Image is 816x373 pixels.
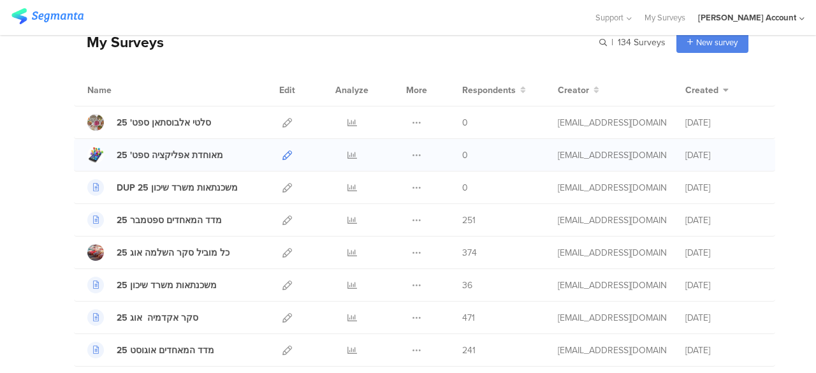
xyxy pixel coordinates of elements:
[685,116,762,129] div: [DATE]
[87,277,217,293] a: משכנתאות משרד שיכון 25
[87,212,222,228] a: מדד המאחדים ספטמבר 25
[462,344,476,357] span: 241
[558,149,666,162] div: afkar2005@gmail.com
[558,214,666,227] div: afkar2005@gmail.com
[462,84,526,97] button: Respondents
[595,11,623,24] span: Support
[87,84,164,97] div: Name
[87,342,214,358] a: מדד המאחדים אוגוסט 25
[558,311,666,325] div: afkar2005@gmail.com
[87,309,198,326] a: סקר אקדמיה אוג 25
[698,11,796,24] div: [PERSON_NAME] Account
[87,147,223,163] a: מאוחדת אפליקציה ספט' 25
[462,214,476,227] span: 251
[558,344,666,357] div: afkar2005@gmail.com
[462,181,468,194] span: 0
[685,344,762,357] div: [DATE]
[117,214,222,227] div: מדד המאחדים ספטמבר 25
[117,279,217,292] div: משכנתאות משרד שיכון 25
[87,179,238,196] a: DUP משכנתאות משרד שיכון 25
[462,246,477,260] span: 374
[462,116,468,129] span: 0
[558,246,666,260] div: afkar2005@gmail.com
[685,279,762,292] div: [DATE]
[403,74,430,106] div: More
[685,149,762,162] div: [DATE]
[558,116,666,129] div: afkar2005@gmail.com
[273,74,301,106] div: Edit
[618,36,666,49] span: 134 Surveys
[558,84,599,97] button: Creator
[87,114,211,131] a: סלטי אלבוסתאן ספט' 25
[462,279,472,292] span: 36
[117,344,214,357] div: מדד המאחדים אוגוסט 25
[558,181,666,194] div: afkar2005@gmail.com
[462,311,475,325] span: 471
[609,36,615,49] span: |
[462,149,468,162] span: 0
[558,84,589,97] span: Creator
[117,116,211,129] div: סלטי אלבוסתאן ספט' 25
[11,8,84,24] img: segmanta logo
[117,149,223,162] div: מאוחדת אפליקציה ספט' 25
[117,311,198,325] div: סקר אקדמיה אוג 25
[87,244,229,261] a: כל מוביל סקר השלמה אוג 25
[685,181,762,194] div: [DATE]
[685,84,729,97] button: Created
[117,181,238,194] div: DUP משכנתאות משרד שיכון 25
[558,279,666,292] div: afkar2005@gmail.com
[696,36,738,48] span: New survey
[333,74,371,106] div: Analyze
[685,214,762,227] div: [DATE]
[117,246,229,260] div: כל מוביל סקר השלמה אוג 25
[685,84,718,97] span: Created
[685,311,762,325] div: [DATE]
[74,31,164,53] div: My Surveys
[462,84,516,97] span: Respondents
[685,246,762,260] div: [DATE]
